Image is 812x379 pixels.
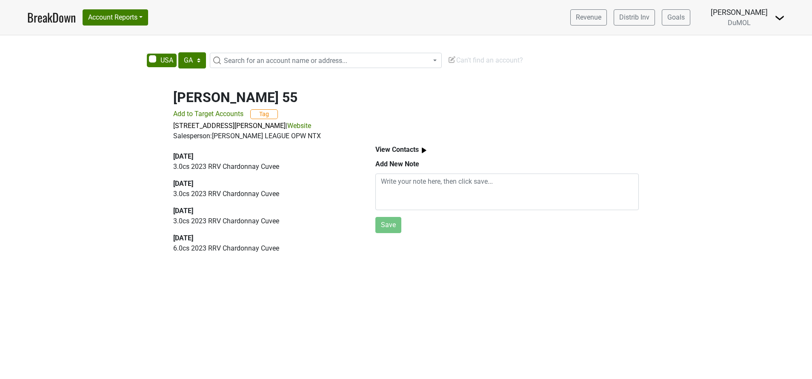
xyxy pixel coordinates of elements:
div: [DATE] [173,233,356,243]
a: BreakDown [27,9,76,26]
b: View Contacts [375,145,419,154]
span: DuMOL [728,19,751,27]
h2: [PERSON_NAME] 55 [173,89,639,105]
p: 3.0 cs 2023 RRV Chardonnay Cuvee [173,189,356,199]
button: Account Reports [83,9,148,26]
div: [DATE] [173,206,356,216]
p: 6.0 cs 2023 RRV Chardonnay Cuvee [173,243,356,254]
span: Add to Target Accounts [173,110,243,118]
div: [PERSON_NAME] [711,7,768,18]
div: [DATE] [173,179,356,189]
a: Revenue [570,9,607,26]
img: Dropdown Menu [775,13,785,23]
a: Goals [662,9,690,26]
img: Edit [448,55,456,64]
a: Distrib Inv [614,9,655,26]
a: [STREET_ADDRESS][PERSON_NAME] [173,122,286,130]
p: 3.0 cs 2023 RRV Chardonnay Cuvee [173,216,356,226]
span: Can't find an account? [448,56,523,64]
div: Salesperson: [PERSON_NAME] LEAGUE OPW NTX [173,131,639,141]
p: | [173,121,639,131]
button: Tag [250,109,278,119]
img: arrow_right.svg [419,145,429,156]
p: 3.0 cs 2023 RRV Chardonnay Cuvee [173,162,356,172]
button: Save [375,217,401,233]
span: Search for an account name or address... [224,57,347,65]
b: Add New Note [375,160,419,168]
div: [DATE] [173,151,356,162]
a: Website [287,122,311,130]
